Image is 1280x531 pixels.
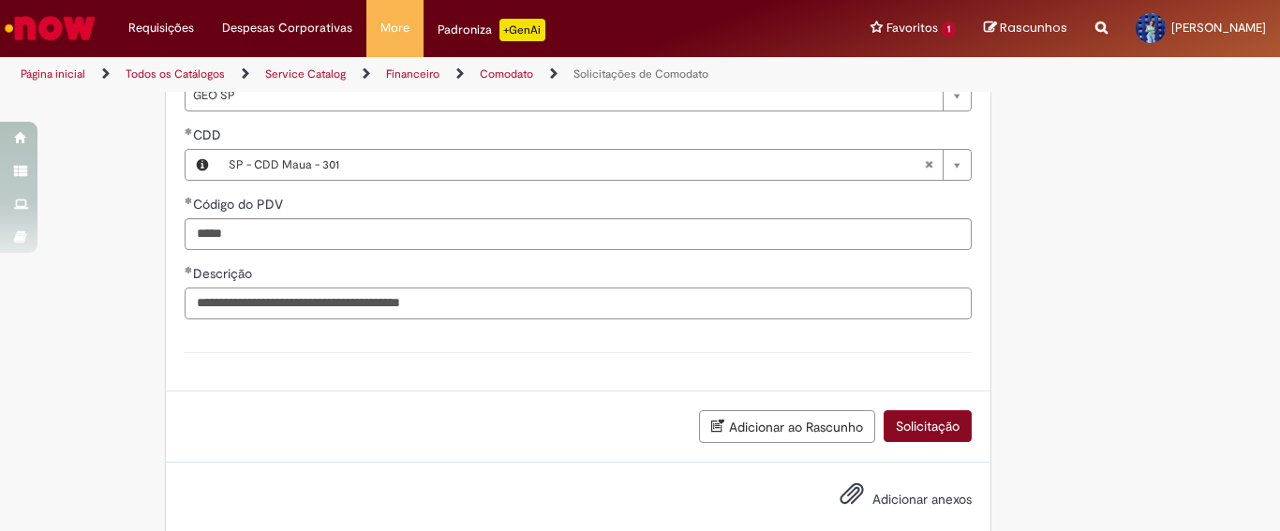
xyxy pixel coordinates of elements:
span: Necessários - CDD [193,126,225,143]
span: Rascunhos [1000,19,1067,37]
span: Código do PDV [193,196,287,213]
span: GEO SP [193,81,933,111]
a: Comodato [480,66,533,81]
span: 1 [942,22,956,37]
a: Service Catalog [265,66,346,81]
span: [PERSON_NAME] [1171,20,1266,36]
span: Obrigatório Preenchido [185,197,193,204]
button: Adicionar ao Rascunho [699,410,875,443]
a: Todos os Catálogos [126,66,225,81]
span: Favoritos [886,19,938,37]
a: Solicitações de Comodato [573,66,708,81]
span: Descrição [193,265,256,282]
span: Requisições [128,19,194,37]
span: Adicionar anexos [872,491,972,508]
span: More [380,19,409,37]
input: Descrição [185,288,972,319]
span: Despesas Corporativas [222,19,352,37]
img: ServiceNow [2,9,98,47]
input: Código do PDV [185,218,972,250]
p: +GenAi [499,19,545,41]
button: Adicionar anexos [835,477,869,520]
a: Rascunhos [984,20,1067,37]
abbr: Limpar campo CDD [915,150,943,180]
span: SP - CDD Maua - 301 [229,150,924,180]
ul: Trilhas de página [14,57,840,92]
span: Obrigatório Preenchido [185,127,193,135]
a: Financeiro [386,66,439,81]
button: CDD, Visualizar este registro SP - CDD Maua - 301 [186,150,219,180]
button: Solicitação [884,410,972,442]
div: Padroniza [438,19,545,41]
span: Obrigatório Preenchido [185,266,193,273]
a: Página inicial [21,66,85,81]
a: SP - CDD Maua - 301Limpar campo CDD [219,150,971,180]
